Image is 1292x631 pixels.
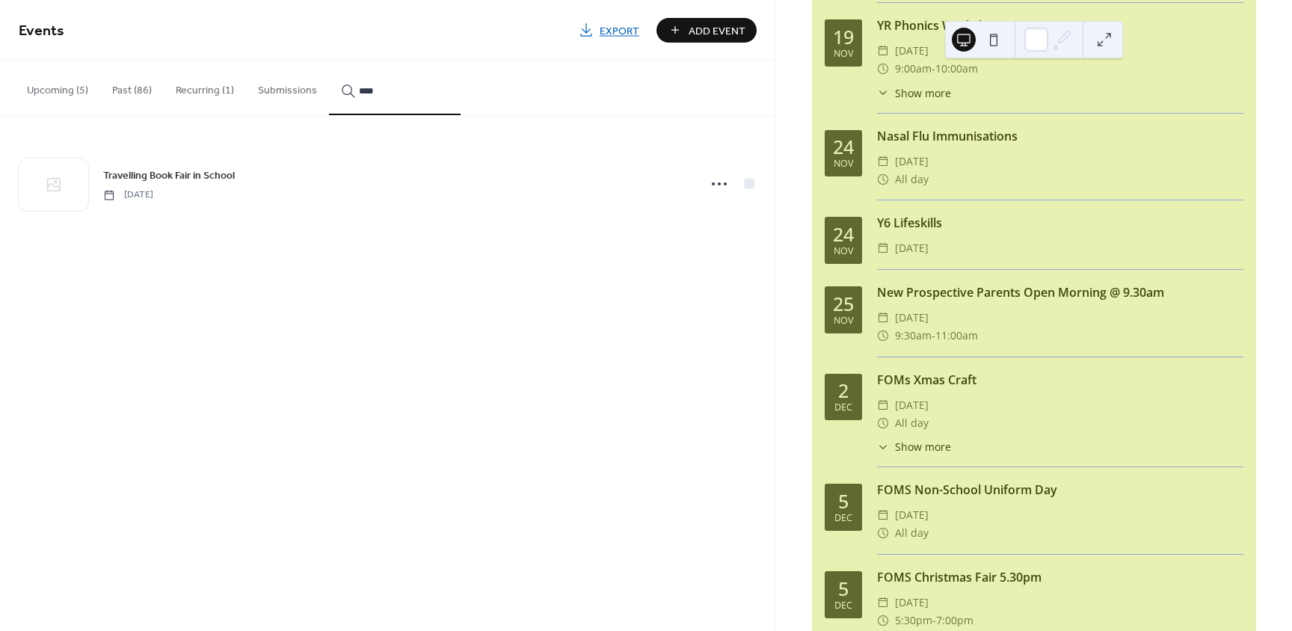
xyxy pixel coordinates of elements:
span: Export [600,23,639,39]
div: 24 [833,138,854,156]
div: ​ [877,414,889,432]
button: Upcoming (5) [15,61,100,114]
div: 24 [833,225,854,244]
div: Nov [834,49,853,59]
div: Nov [834,316,853,326]
span: Show more [895,439,951,455]
button: Add Event [656,18,757,43]
div: 25 [833,295,854,313]
span: All day [895,170,929,188]
button: Recurring (1) [164,61,246,114]
span: 11:00am [935,327,978,345]
div: Y6 Lifeskills [877,214,1243,232]
div: FOMS Christmas Fair 5.30pm [877,568,1243,586]
div: Nov [834,247,853,256]
div: ​ [877,153,889,170]
div: ​ [877,327,889,345]
div: ​ [877,170,889,188]
span: - [932,60,935,78]
div: Dec [834,601,852,611]
span: All day [895,524,929,542]
span: [DATE] [103,188,153,202]
span: - [932,612,936,630]
span: Events [19,16,64,46]
span: Show more [895,85,951,101]
span: Add Event [689,23,745,39]
div: 2 [838,381,849,400]
span: [DATE] [895,239,929,257]
span: [DATE] [895,42,929,60]
div: ​ [877,85,889,101]
span: [DATE] [895,153,929,170]
div: Dec [834,514,852,523]
div: ​ [877,396,889,414]
a: Export [567,18,650,43]
span: 9:30am [895,327,932,345]
div: FOMs Xmas Craft [877,371,1243,389]
div: Dec [834,403,852,413]
div: ​ [877,309,889,327]
div: 5 [838,579,849,598]
button: ​Show more [877,439,951,455]
span: [DATE] [895,594,929,612]
div: ​ [877,60,889,78]
span: [DATE] [895,309,929,327]
span: 7:00pm [936,612,973,630]
span: Travelling Book Fair in School [103,168,235,184]
span: 5:30pm [895,612,932,630]
div: Nov [834,159,853,169]
a: Travelling Book Fair in School [103,167,235,184]
div: FOMS Non-School Uniform Day [877,481,1243,499]
div: ​ [877,239,889,257]
div: Nasal Flu Immunisations [877,127,1243,145]
div: ​ [877,612,889,630]
span: All day [895,414,929,432]
div: ​ [877,594,889,612]
span: 9:00am [895,60,932,78]
div: 5 [838,492,849,511]
div: ​ [877,42,889,60]
button: Submissions [246,61,329,114]
div: 19 [833,28,854,46]
span: [DATE] [895,396,929,414]
div: YR Phonics Workshop [877,16,1243,34]
div: ​ [877,524,889,542]
div: ​ [877,439,889,455]
button: ​Show more [877,85,951,101]
div: ​ [877,506,889,524]
div: New Prospective Parents Open Morning @ 9.30am [877,283,1243,301]
span: 10:00am [935,60,978,78]
button: Past (86) [100,61,164,114]
span: [DATE] [895,506,929,524]
span: - [932,327,935,345]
